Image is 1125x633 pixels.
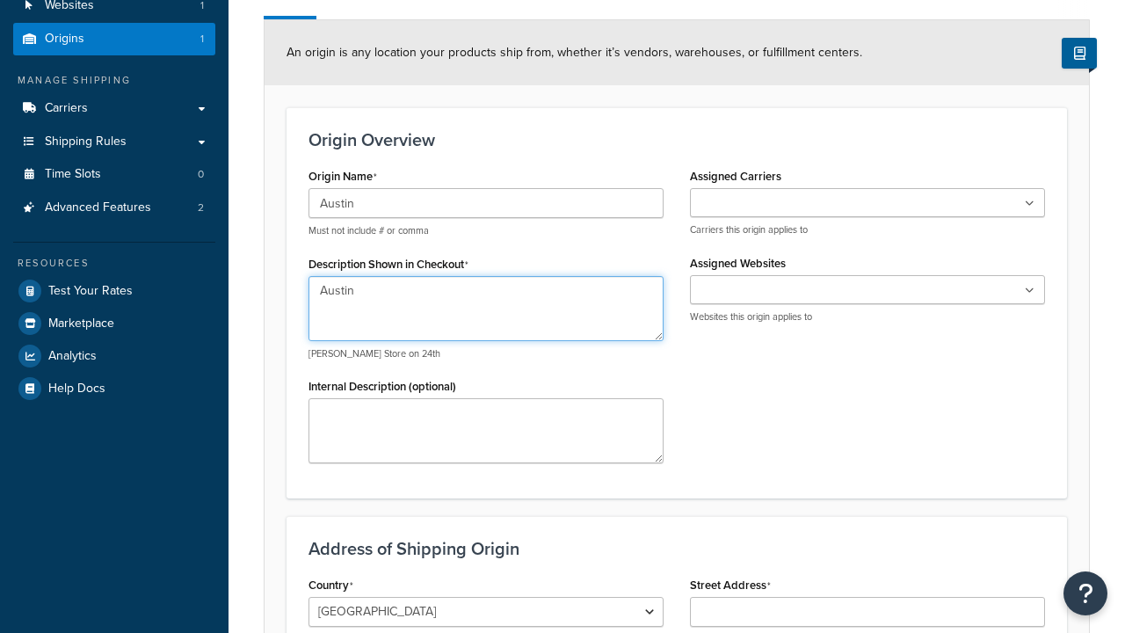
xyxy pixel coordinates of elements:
h3: Address of Shipping Origin [308,539,1045,558]
li: Advanced Features [13,192,215,224]
span: Help Docs [48,382,105,397]
span: Time Slots [45,167,101,182]
label: Assigned Websites [690,257,786,270]
label: Origin Name [308,170,377,184]
span: Marketplace [48,316,114,331]
p: Must not include # or comma [308,224,664,237]
button: Show Help Docs [1062,38,1097,69]
a: Analytics [13,340,215,372]
div: Resources [13,256,215,271]
span: 2 [198,200,204,215]
label: Street Address [690,578,771,593]
label: Description Shown in Checkout [308,258,468,272]
p: Websites this origin applies to [690,310,1045,324]
span: Advanced Features [45,200,151,215]
li: Origins [13,23,215,55]
a: Shipping Rules [13,126,215,158]
label: Assigned Carriers [690,170,781,183]
span: Shipping Rules [45,135,127,149]
label: Country [308,578,353,593]
a: Origins1 [13,23,215,55]
span: Origins [45,32,84,47]
p: [PERSON_NAME] Store on 24th [308,347,664,360]
h3: Origin Overview [308,130,1045,149]
li: Time Slots [13,158,215,191]
a: Marketplace [13,308,215,339]
a: Carriers [13,92,215,125]
a: Time Slots0 [13,158,215,191]
div: Manage Shipping [13,73,215,88]
span: 1 [200,32,204,47]
a: Test Your Rates [13,275,215,307]
a: Help Docs [13,373,215,404]
button: Open Resource Center [1063,571,1107,615]
span: Carriers [45,101,88,116]
label: Internal Description (optional) [308,380,456,393]
a: Advanced Features2 [13,192,215,224]
span: Analytics [48,349,97,364]
span: 0 [198,167,204,182]
span: An origin is any location your products ship from, whether it’s vendors, warehouses, or fulfillme... [287,43,862,62]
p: Carriers this origin applies to [690,223,1045,236]
span: Test Your Rates [48,284,133,299]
